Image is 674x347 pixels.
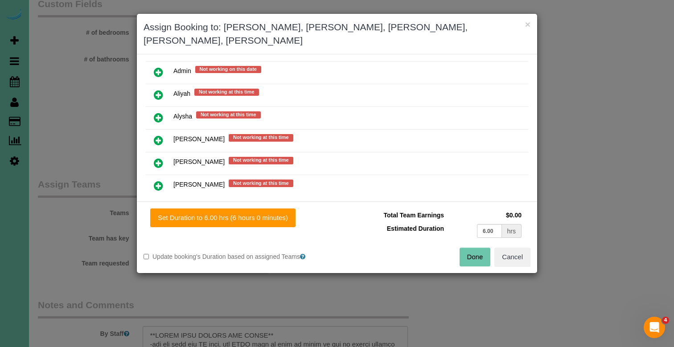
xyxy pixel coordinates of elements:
[502,224,522,238] div: hrs
[460,248,491,266] button: Done
[662,317,669,324] span: 4
[446,208,524,222] td: $0.00
[196,111,261,118] span: Not working at this time
[173,136,225,143] span: [PERSON_NAME]
[173,67,191,74] span: Admin
[229,134,293,141] span: Not working at this time
[644,317,665,338] iframe: Intercom live chat
[144,20,530,47] h3: Assign Booking to: [PERSON_NAME], [PERSON_NAME], [PERSON_NAME], [PERSON_NAME], [PERSON_NAME]
[194,89,259,96] span: Not working at this time
[229,157,293,164] span: Not working at this time
[173,90,190,97] span: Aliyah
[494,248,530,266] button: Cancel
[195,66,261,73] span: Not working on this date
[229,180,293,187] span: Not working at this time
[525,20,530,29] button: ×
[144,254,149,259] input: Update booking's Duration based on assigned Teams
[150,208,296,227] button: Set Duration to 6.00 hrs (6 hours 0 minutes)
[144,252,330,261] label: Update booking's Duration based on assigned Teams
[173,181,225,188] span: [PERSON_NAME]
[344,208,446,222] td: Total Team Earnings
[173,159,225,166] span: [PERSON_NAME]
[173,113,192,120] span: Alysha
[387,225,444,232] span: Estimated Duration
